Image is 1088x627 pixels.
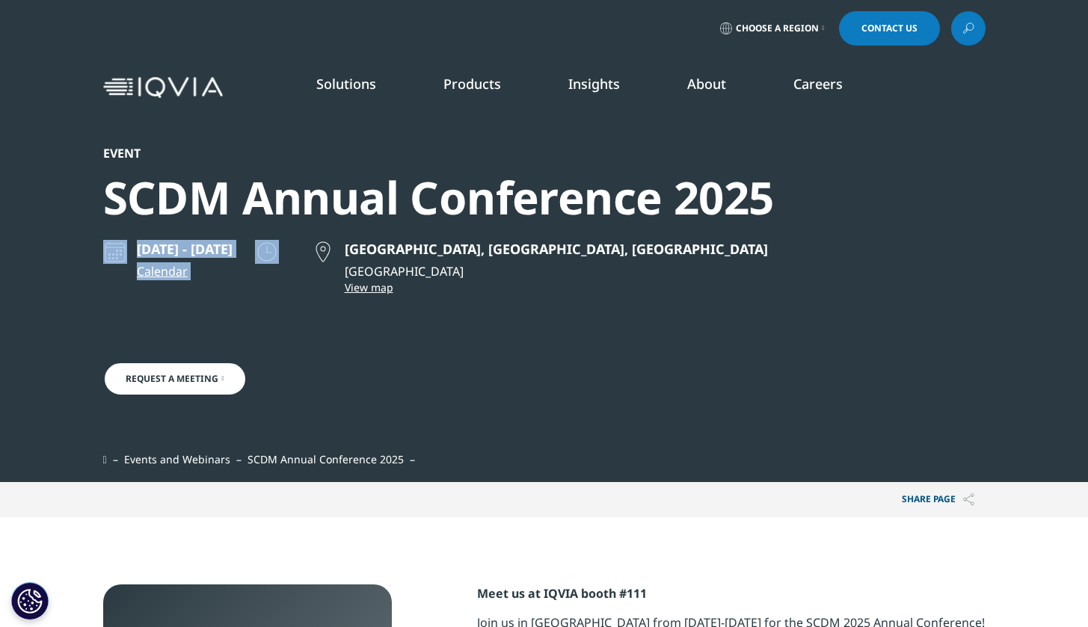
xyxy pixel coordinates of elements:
[103,77,223,99] img: IQVIA Healthcare Information Technology and Pharma Clinical Research Company
[137,262,233,280] a: Calendar
[687,75,726,93] a: About
[345,240,768,258] p: [GEOGRAPHIC_DATA], [GEOGRAPHIC_DATA], [GEOGRAPHIC_DATA]
[793,75,843,93] a: Careers
[311,240,335,264] img: map point
[839,11,940,46] a: Contact Us
[316,75,376,93] a: Solutions
[891,482,986,517] p: Share PAGE
[568,75,620,93] a: Insights
[477,585,647,602] strong: Meet us at IQVIA booth #111
[103,146,774,161] div: Event
[11,582,49,620] button: Cookies Settings
[963,493,974,506] img: Share PAGE
[255,240,279,264] img: clock
[103,240,127,264] img: calendar
[891,482,986,517] button: Share PAGEShare PAGE
[248,452,404,466] span: SCDM Annual Conference 2025
[736,22,819,34] span: Choose a Region
[103,362,247,396] a: Request a Meeting
[137,240,233,258] p: [DATE] - [DATE]
[345,280,768,294] a: View map
[124,452,230,466] a: Events and Webinars
[861,24,918,33] span: Contact Us
[103,170,774,226] div: SCDM Annual Conference 2025
[345,262,768,280] p: [GEOGRAPHIC_DATA]
[443,75,501,93] a: Products
[229,52,986,123] nav: Primary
